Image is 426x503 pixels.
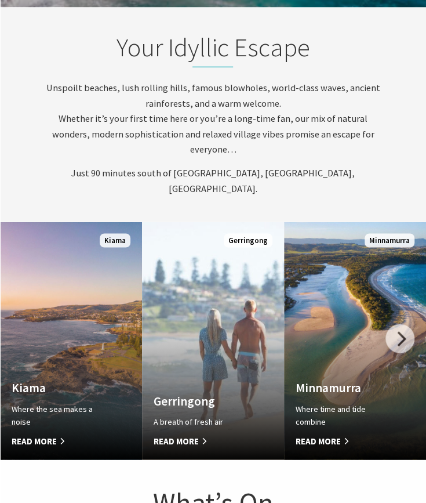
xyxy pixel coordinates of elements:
[40,81,385,157] p: Unspoilt beaches, lush rolling hills, famous blowholes, world-class waves, ancient rainforests, a...
[284,222,426,459] a: Custom Image Used Minnamurra Where time and tide combine Read More Minnamurra
[12,380,109,395] h4: Kiama
[142,222,284,459] a: Custom Image Used Gerringong A breath of fresh air Read More Gerringong
[100,233,130,248] span: Kiama
[224,233,272,248] span: Gerringong
[12,402,109,428] p: Where the sea makes a noise
[154,434,251,448] span: Read More
[40,166,385,197] p: Just 90 minutes south of [GEOGRAPHIC_DATA], [GEOGRAPHIC_DATA], [GEOGRAPHIC_DATA].
[365,233,414,248] span: Minnamurra
[154,415,251,428] p: A breath of fresh air
[296,380,393,395] h4: Minnamurra
[296,434,393,448] span: Read More
[296,402,393,428] p: Where time and tide combine
[40,31,385,67] h2: Your Idyllic Escape
[154,393,251,408] h4: Gerringong
[12,434,109,448] span: Read More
